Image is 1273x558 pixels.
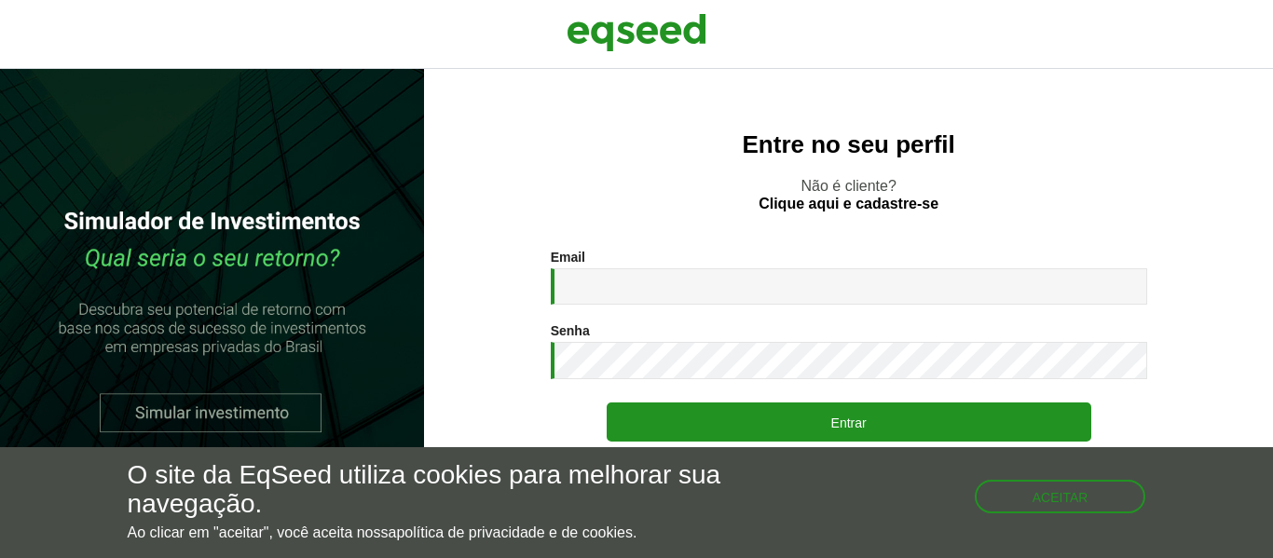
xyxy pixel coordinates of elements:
[128,524,739,541] p: Ao clicar em "aceitar", você aceita nossa .
[759,197,938,211] a: Clique aqui e cadastre-se
[461,177,1236,212] p: Não é cliente?
[461,131,1236,158] h2: Entre no seu perfil
[396,525,633,540] a: política de privacidade e de cookies
[128,461,739,519] h5: O site da EqSeed utiliza cookies para melhorar sua navegação.
[975,480,1146,513] button: Aceitar
[551,251,585,264] label: Email
[567,9,706,56] img: EqSeed Logo
[607,402,1091,442] button: Entrar
[551,324,590,337] label: Senha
